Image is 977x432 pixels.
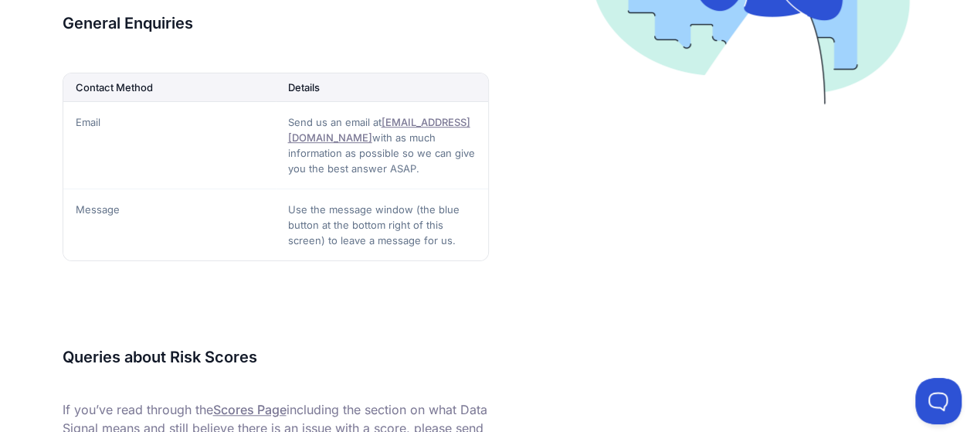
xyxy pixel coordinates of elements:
td: Send us an email at with as much information as possible so we can give you the best answer ASAP. [276,101,488,189]
th: Details [276,73,488,102]
h3: General Enquiries [63,11,489,36]
th: Contact Method [63,73,276,102]
h3: Queries about Risk Scores [63,345,489,369]
iframe: Toggle Customer Support [915,378,962,424]
td: Email [63,101,276,189]
td: Message [63,189,276,260]
a: [EMAIL_ADDRESS][DOMAIN_NAME] [288,116,470,144]
a: Scores Page [213,402,287,417]
td: Use the message window (the blue button at the bottom right of this screen) to leave a message fo... [276,189,488,260]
